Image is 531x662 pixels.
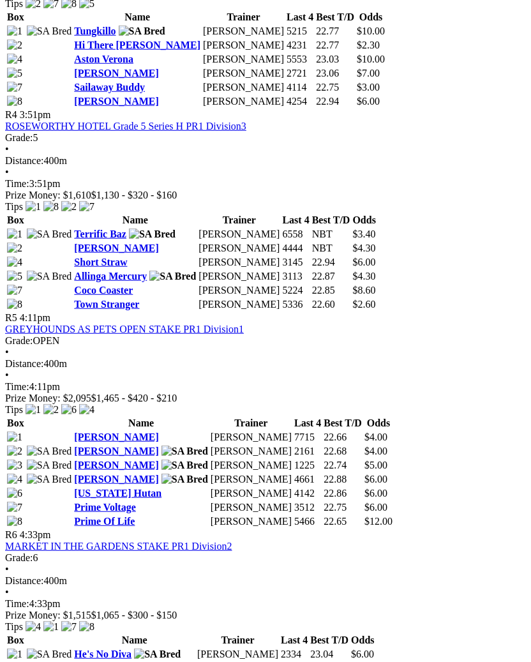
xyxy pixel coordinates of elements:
[323,515,363,528] td: 22.65
[364,446,387,456] span: $4.00
[202,11,285,24] th: Trainer
[311,256,351,269] td: 22.94
[20,109,51,120] span: 3:51pm
[198,242,280,255] td: [PERSON_NAME]
[286,95,314,108] td: 4254
[5,575,526,587] div: 400m
[364,432,387,442] span: $4.00
[74,488,161,499] a: [US_STATE] Hutan
[210,445,292,458] td: [PERSON_NAME]
[197,648,279,661] td: [PERSON_NAME]
[5,312,17,323] span: R5
[5,109,17,120] span: R4
[357,82,380,93] span: $3.00
[7,257,22,268] img: 4
[315,11,355,24] th: Best T/D
[74,299,139,310] a: Town Stranger
[74,446,158,456] a: [PERSON_NAME]
[294,431,322,444] td: 7715
[352,271,375,282] span: $4.30
[5,598,29,609] span: Time:
[5,178,526,190] div: 3:51pm
[7,516,22,527] img: 8
[74,502,135,513] a: Prime Voltage
[20,529,51,540] span: 4:33pm
[202,81,285,94] td: [PERSON_NAME]
[61,404,77,416] img: 6
[73,417,209,430] th: Name
[364,474,387,485] span: $6.00
[210,487,292,500] td: [PERSON_NAME]
[294,473,322,486] td: 4661
[7,474,22,485] img: 4
[5,178,29,189] span: Time:
[198,256,280,269] td: [PERSON_NAME]
[5,144,9,154] span: •
[281,228,310,241] td: 6558
[7,243,22,254] img: 2
[364,417,393,430] th: Odds
[5,370,9,380] span: •
[91,393,177,403] span: $1,465 - $420 - $210
[5,335,526,347] div: OPEN
[202,25,285,38] td: [PERSON_NAME]
[74,432,158,442] a: [PERSON_NAME]
[119,26,165,37] img: SA Bred
[7,96,22,107] img: 8
[352,257,375,267] span: $6.00
[74,54,133,64] a: Aston Verona
[323,473,363,486] td: 22.88
[5,132,526,144] div: 5
[7,229,22,240] img: 1
[7,299,22,310] img: 8
[281,284,310,297] td: 5224
[294,459,322,472] td: 1225
[281,270,310,283] td: 3113
[5,155,526,167] div: 400m
[357,96,380,107] span: $6.00
[5,529,17,540] span: R6
[323,431,363,444] td: 22.66
[74,460,158,470] a: [PERSON_NAME]
[79,201,94,213] img: 7
[5,324,244,335] a: GREYHOUNDS AS PETS OPEN STAKE PR1 Division1
[311,270,351,283] td: 22.87
[74,271,147,282] a: Allinga Mercury
[286,67,314,80] td: 2721
[5,335,33,346] span: Grade:
[286,39,314,52] td: 4231
[26,621,41,633] img: 4
[294,515,322,528] td: 5466
[149,271,196,282] img: SA Bred
[74,649,131,659] a: He's No Diva
[286,25,314,38] td: 5215
[5,190,526,201] div: Prize Money: $1,610
[161,446,208,457] img: SA Bred
[198,270,280,283] td: [PERSON_NAME]
[7,26,22,37] img: 1
[315,81,355,94] td: 22.75
[74,82,145,93] a: Sailaway Buddy
[5,404,23,415] span: Tips
[357,68,380,79] span: $7.00
[356,11,385,24] th: Odds
[5,132,33,143] span: Grade:
[323,459,363,472] td: 22.74
[7,635,24,645] span: Box
[323,417,363,430] th: Best T/D
[5,621,23,632] span: Tips
[311,284,351,297] td: 22.85
[352,229,375,239] span: $3.40
[5,610,526,621] div: Prize Money: $1,515
[5,121,246,132] a: ROSEWORTHY HOTEL Grade 5 Series H PR1 Division3
[286,11,314,24] th: Last 4
[5,575,43,586] span: Distance:
[7,418,24,428] span: Box
[198,298,280,311] td: [PERSON_NAME]
[134,649,181,660] img: SA Bred
[294,487,322,500] td: 4142
[27,474,72,485] img: SA Bred
[43,404,59,416] img: 2
[74,26,116,36] a: Tungkillo
[311,242,351,255] td: NBT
